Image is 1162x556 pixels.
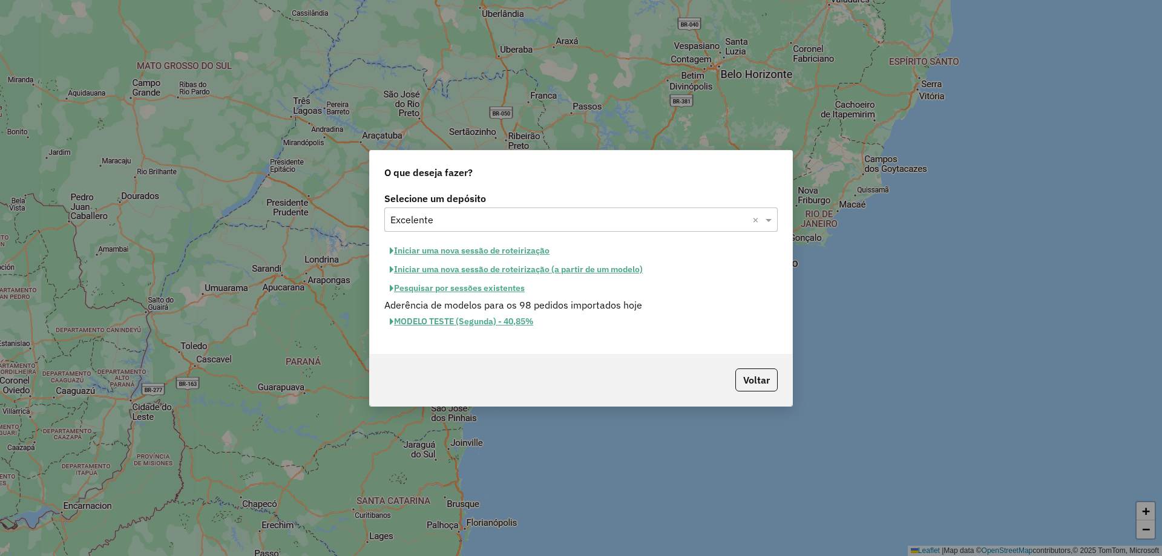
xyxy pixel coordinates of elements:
button: Iniciar uma nova sessão de roteirização (a partir de um modelo) [384,260,648,279]
span: O que deseja fazer? [384,165,473,180]
div: Aderência de modelos para os 98 pedidos importados hoje [377,298,785,312]
span: Clear all [752,212,763,227]
button: MODELO TESTE (Segunda) - 40,85% [384,312,539,331]
button: Voltar [735,368,778,391]
button: Pesquisar por sessões existentes [384,279,530,298]
button: Iniciar uma nova sessão de roteirização [384,241,555,260]
label: Selecione um depósito [384,191,778,206]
